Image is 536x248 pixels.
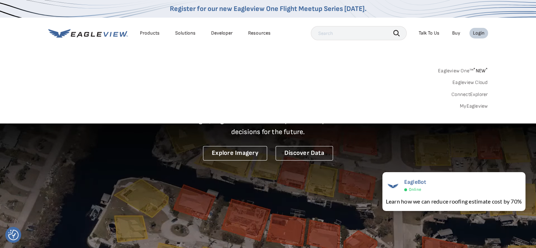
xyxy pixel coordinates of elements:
input: Search [311,26,407,40]
a: Eagleview Cloud [452,79,488,86]
a: Register for our new Eagleview One Flight Meetup Series [DATE]. [170,5,366,13]
div: Talk To Us [419,30,439,36]
div: Products [140,30,160,36]
span: EagleBot [404,179,426,186]
img: Revisit consent button [8,230,19,240]
div: Login [473,30,485,36]
a: Discover Data [276,146,333,161]
a: ConnectExplorer [451,91,488,98]
img: EagleBot [386,179,400,193]
button: Consent Preferences [8,230,19,240]
a: Developer [211,30,233,36]
div: Resources [248,30,271,36]
a: Explore Imagery [203,146,267,161]
span: NEW [473,68,488,74]
div: Solutions [175,30,196,36]
a: MyEagleview [460,103,488,109]
a: Buy [452,30,460,36]
span: Online [409,187,421,192]
a: Eagleview One™*NEW* [438,66,488,74]
div: Learn how we can reduce roofing estimate cost by 70% [386,197,522,206]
